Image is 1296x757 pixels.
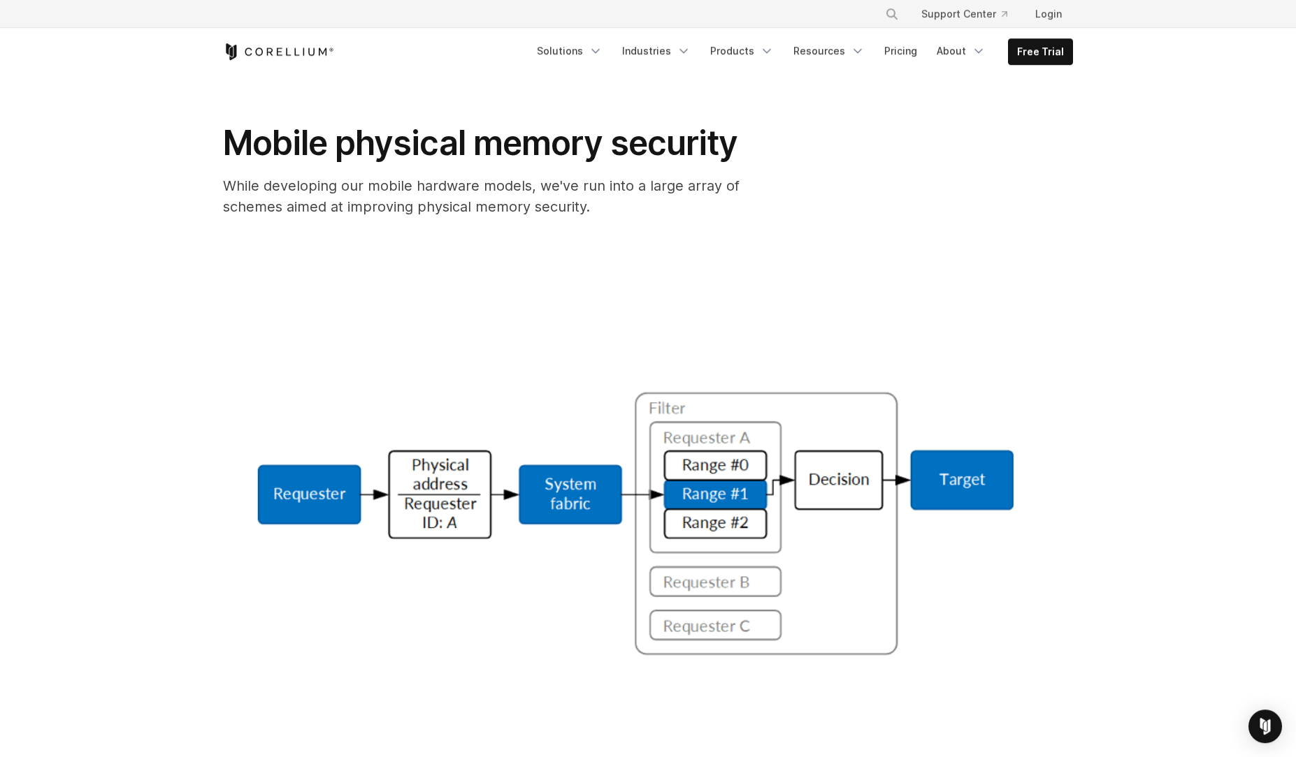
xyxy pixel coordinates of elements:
a: Corellium Home [223,43,334,60]
a: Resources [785,38,873,64]
a: Free Trial [1009,39,1072,64]
a: Pricing [876,38,926,64]
a: About [928,38,994,64]
a: Products [702,38,782,64]
div: Navigation Menu [528,38,1073,65]
a: Support Center [910,1,1018,27]
div: Open Intercom Messenger [1248,710,1282,743]
span: While developing our mobile hardware models, we've run into a large array of schemes aimed at imp... [223,177,740,215]
a: Solutions [528,38,611,64]
a: Industries [614,38,699,64]
div: Navigation Menu [868,1,1073,27]
span: Mobile physical memory security [223,122,737,163]
a: Login [1024,1,1073,27]
button: Search [879,1,905,27]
